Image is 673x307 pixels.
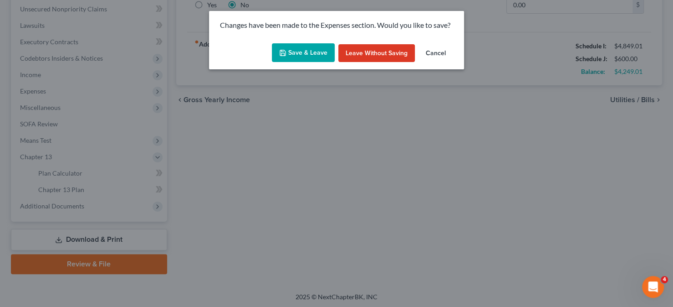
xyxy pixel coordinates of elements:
span: 4 [661,276,668,283]
button: Cancel [418,44,453,62]
button: Leave without Saving [338,44,415,62]
iframe: Intercom live chat [642,276,664,298]
p: Changes have been made to the Expenses section. Would you like to save? [220,20,453,31]
button: Save & Leave [272,43,335,62]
